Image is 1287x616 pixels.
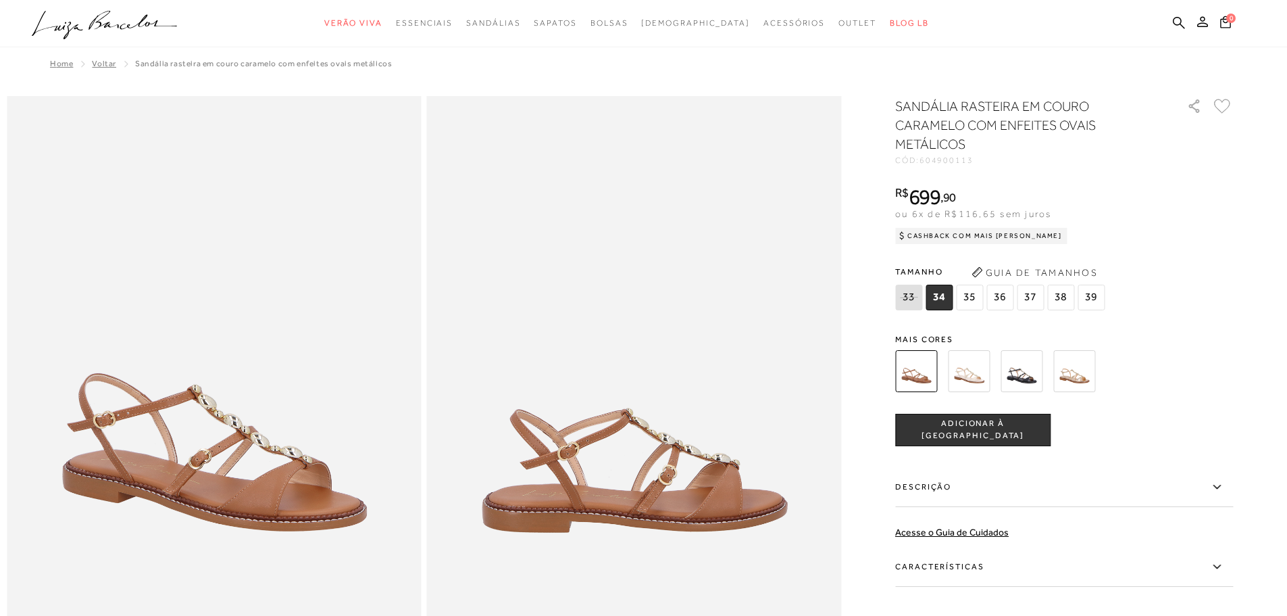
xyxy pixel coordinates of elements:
[92,59,116,68] a: Voltar
[895,468,1233,507] label: Descrição
[466,11,520,36] a: categoryNavScreenReaderText
[895,350,937,392] img: SANDÁLIA RASTEIRA EM COURO CARAMELO COM ENFEITES OVAIS METÁLICOS
[324,11,382,36] a: categoryNavScreenReaderText
[1078,285,1105,310] span: 39
[895,414,1051,446] button: ADICIONAR À [GEOGRAPHIC_DATA]
[956,285,983,310] span: 35
[895,548,1233,587] label: Características
[641,18,750,28] span: [DEMOGRAPHIC_DATA]
[926,285,953,310] span: 34
[967,262,1102,283] button: Guia de Tamanhos
[986,285,1013,310] span: 36
[763,11,825,36] a: categoryNavScreenReaderText
[1216,15,1235,33] button: 0
[1047,285,1074,310] span: 38
[1017,285,1044,310] span: 37
[896,418,1050,442] span: ADICIONAR À [GEOGRAPHIC_DATA]
[1053,350,1095,392] img: SANDÁLIA RASTEIRA METALIZADA OURO COM ENFEITES OVAIS METÁLICOS
[534,11,576,36] a: categoryNavScreenReaderText
[895,335,1233,343] span: Mais cores
[324,18,382,28] span: Verão Viva
[890,18,929,28] span: BLOG LB
[466,18,520,28] span: Sandálias
[1001,350,1042,392] img: SANDÁLIA RASTEIRA EM COURO PRETO COM ENFEITES OVAIS METÁLICOS
[895,97,1149,153] h1: SANDÁLIA RASTEIRA EM COURO CARAMELO COM ENFEITES OVAIS METÁLICOS
[909,185,940,209] span: 699
[943,190,956,204] span: 90
[135,59,392,68] span: SANDÁLIA RASTEIRA EM COURO CARAMELO COM ENFEITES OVAIS METÁLICOS
[590,18,628,28] span: Bolsas
[50,59,73,68] a: Home
[895,527,1009,538] a: Acesse o Guia de Cuidados
[838,11,876,36] a: categoryNavScreenReaderText
[895,156,1165,164] div: CÓD:
[948,350,990,392] img: SANDÁLIA RASTEIRA EM COURO OFF WHITE COM ENFEITES OVAIS METÁLICOS
[396,11,453,36] a: categoryNavScreenReaderText
[763,18,825,28] span: Acessórios
[895,187,909,199] i: R$
[396,18,453,28] span: Essenciais
[590,11,628,36] a: categoryNavScreenReaderText
[895,285,922,310] span: 33
[919,156,974,165] span: 604900113
[895,208,1051,219] span: ou 6x de R$116,65 sem juros
[895,262,1108,282] span: Tamanho
[940,191,956,204] i: ,
[838,18,876,28] span: Outlet
[1226,14,1236,23] span: 0
[895,228,1067,244] div: Cashback com Mais [PERSON_NAME]
[534,18,576,28] span: Sapatos
[641,11,750,36] a: noSubCategoriesText
[890,11,929,36] a: BLOG LB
